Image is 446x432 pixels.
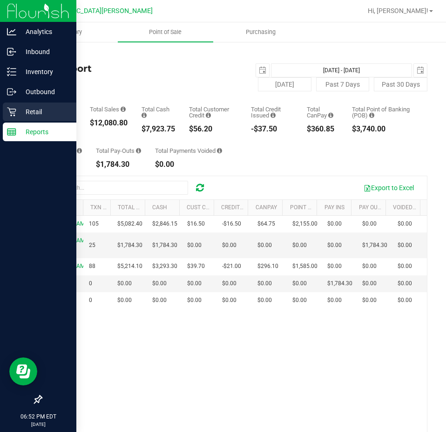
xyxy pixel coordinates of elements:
[362,262,377,271] span: $0.00
[38,7,153,15] span: [GEOGRAPHIC_DATA][PERSON_NAME]
[222,262,241,271] span: -$21.00
[187,262,205,271] span: $39.70
[327,262,342,271] span: $0.00
[362,241,387,250] span: $1,784.30
[90,204,122,211] a: TXN Count
[7,67,16,76] inline-svg: Inventory
[142,125,175,133] div: $7,923.75
[292,296,307,305] span: $0.00
[16,86,72,97] p: Outbound
[7,47,16,56] inline-svg: Inbound
[327,279,352,288] span: $1,784.30
[7,27,16,36] inline-svg: Analytics
[258,77,311,91] button: [DATE]
[257,241,272,250] span: $0.00
[213,22,309,42] a: Purchasing
[96,161,141,168] div: $1,784.30
[77,148,82,154] i: Sum of all cash pay-ins added to tills within the date range.
[152,279,167,288] span: $0.00
[187,219,205,228] span: $16.50
[89,219,99,228] span: 105
[117,241,142,250] span: $1,784.30
[117,262,142,271] span: $5,214.10
[7,107,16,117] inline-svg: Retail
[16,126,72,137] p: Reports
[292,219,318,228] span: $2,155.00
[117,219,142,228] span: $5,082.40
[16,46,72,57] p: Inbound
[187,204,221,211] a: Cust Credit
[16,66,72,77] p: Inventory
[251,125,293,133] div: -$37.50
[257,279,272,288] span: $0.00
[222,241,237,250] span: $0.00
[352,125,413,133] div: $3,740.00
[41,63,234,74] h4: Till Report
[90,106,128,112] div: Total Sales
[257,262,278,271] span: $296.10
[393,204,442,211] a: Voided Payments
[187,279,202,288] span: $0.00
[222,219,241,228] span: -$16.50
[222,279,237,288] span: $0.00
[90,119,128,127] div: $12,080.80
[189,106,237,118] div: Total Customer Credit
[89,279,92,288] span: 0
[374,77,427,91] button: Past 30 Days
[398,262,412,271] span: $0.00
[328,112,333,118] i: Sum of all successful, non-voided payment transaction amounts using CanPay (as well as manual Can...
[327,296,342,305] span: $0.00
[369,112,374,118] i: Sum of the successful, non-voided point-of-banking payment transaction amounts, both via payment ...
[136,148,141,154] i: Sum of all cash pay-outs removed from tills within the date range.
[362,279,377,288] span: $0.00
[152,241,177,250] span: $1,784.30
[352,106,413,118] div: Total Point of Banking (POB)
[7,127,16,137] inline-svg: Reports
[152,219,177,228] span: $2,846.15
[187,241,202,250] span: $0.00
[96,148,141,154] div: Total Pay-Outs
[257,296,272,305] span: $0.00
[292,241,307,250] span: $0.00
[233,28,288,36] span: Purchasing
[4,412,72,421] p: 06:52 PM EDT
[152,262,177,271] span: $3,293.30
[7,87,16,96] inline-svg: Outbound
[256,64,269,77] span: select
[9,357,37,385] iframe: Resource center
[152,204,167,211] a: Cash
[117,279,132,288] span: $0.00
[121,106,126,112] i: Sum of all successful, non-voided payment transaction amounts (excluding tips and transaction fee...
[256,204,277,211] a: CanPay
[398,296,412,305] span: $0.00
[4,421,72,428] p: [DATE]
[118,204,152,211] a: Total Sales
[89,241,95,250] span: 25
[307,125,338,133] div: $360.85
[327,219,342,228] span: $0.00
[358,180,420,196] button: Export to Excel
[16,26,72,37] p: Analytics
[117,296,132,305] span: $0.00
[398,279,412,288] span: $0.00
[290,204,356,211] a: Point of Banking (POB)
[136,28,194,36] span: Point of Sale
[292,279,307,288] span: $0.00
[189,125,237,133] div: $56.20
[155,161,222,168] div: $0.00
[118,22,213,42] a: Point of Sale
[89,296,92,305] span: 0
[362,296,377,305] span: $0.00
[307,106,338,118] div: Total CanPay
[324,204,345,211] a: Pay Ins
[142,112,147,118] i: Sum of all successful, non-voided cash payment transaction amounts (excluding tips and transactio...
[48,181,188,195] input: Search...
[368,7,428,14] span: Hi, [PERSON_NAME]!
[327,241,342,250] span: $0.00
[251,106,293,118] div: Total Credit Issued
[292,262,318,271] span: $1,585.00
[316,77,370,91] button: Past 7 Days
[187,296,202,305] span: $0.00
[221,204,260,211] a: Credit Issued
[270,112,276,118] i: Sum of all successful refund transaction amounts from purchase returns resulting in account credi...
